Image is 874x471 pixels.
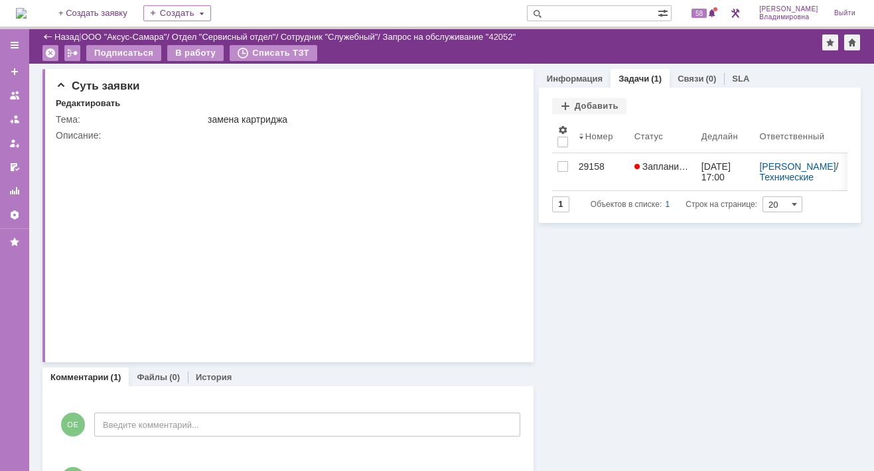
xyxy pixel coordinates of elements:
[759,5,818,13] span: [PERSON_NAME]
[701,131,738,141] div: Дедлайн
[143,5,211,21] div: Создать
[196,372,232,382] a: История
[172,32,281,42] div: /
[759,161,844,182] div: /
[172,32,276,42] a: Отдел "Сервисный отдел"
[137,372,167,382] a: Файлы
[844,34,860,50] div: Сделать домашней страницей
[696,153,755,190] a: [DATE] 17:00
[4,109,25,130] a: Заявки в моей ответственности
[169,372,180,382] div: (0)
[16,8,27,19] img: logo
[678,74,703,84] a: Связи
[56,80,139,92] span: Суть заявки
[111,372,121,382] div: (1)
[64,45,80,61] div: Работа с массовостью
[573,153,629,190] a: 29158
[208,114,516,125] div: замена картриджа
[619,74,649,84] a: Задачи
[383,32,516,42] div: Запрос на обслуживание "42052"
[50,372,109,382] a: Комментарии
[4,85,25,106] a: Заявки на командах
[16,8,27,19] a: Перейти на домашнюю страницу
[4,61,25,82] a: Создать заявку
[281,32,383,42] div: /
[634,131,664,141] div: Статус
[759,13,818,21] span: Владимировна
[759,161,836,172] a: [PERSON_NAME]
[281,32,378,42] a: Сотрудник "Служебный"
[822,34,838,50] div: Добавить в избранное
[629,119,696,153] th: Статус
[54,32,79,42] a: Назад
[759,131,824,141] div: Ответственный
[634,161,710,172] span: Запланирована
[591,196,757,212] i: Строк на странице:
[56,130,518,141] div: Описание:
[573,119,629,153] th: Номер
[579,161,624,172] div: 29158
[4,204,25,226] a: Настройки
[61,413,85,437] span: ОЕ
[591,200,662,209] span: Объектов в списке:
[701,161,733,182] div: [DATE] 17:00
[658,6,671,19] span: Расширенный поиск
[557,125,568,135] span: Настройки
[692,9,707,18] span: 58
[56,98,120,109] div: Редактировать
[4,180,25,202] a: Отчеты
[759,172,838,204] a: Технические специалисты 2-й линии (инженеры)
[727,5,743,21] a: Перейти в интерфейс администратора
[651,74,662,84] div: (1)
[696,119,755,153] th: Дедлайн
[705,74,716,84] div: (0)
[547,74,603,84] a: Информация
[82,32,167,42] a: ООО "Аксус-Самара"
[732,74,749,84] a: SLA
[4,157,25,178] a: Мои согласования
[56,114,205,125] div: Тема:
[666,196,670,212] div: 1
[585,131,613,141] div: Номер
[4,133,25,154] a: Мои заявки
[629,153,696,190] a: Запланирована
[79,31,81,41] div: |
[42,45,58,61] div: Удалить
[754,119,849,153] th: Ответственный
[82,32,172,42] div: /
